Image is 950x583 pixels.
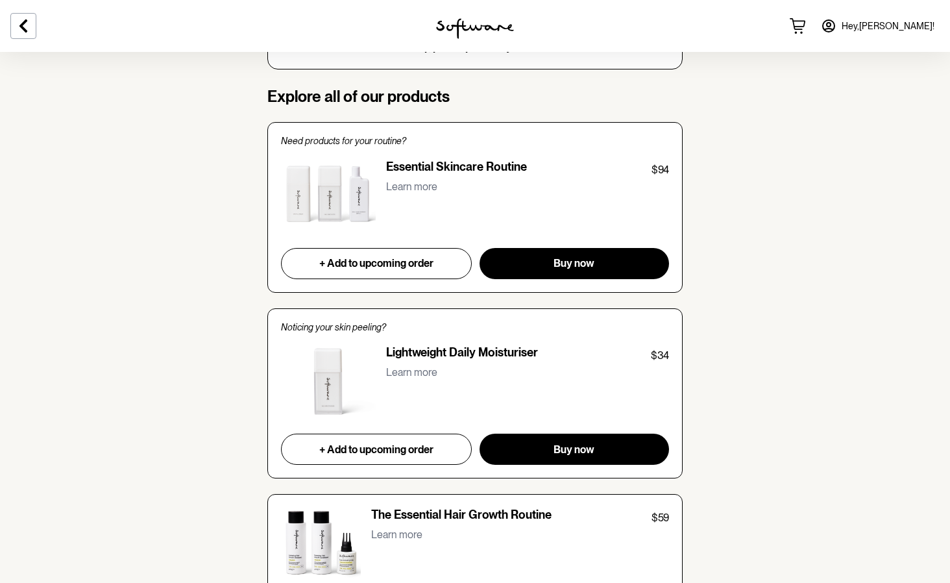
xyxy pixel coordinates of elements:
[281,508,361,580] img: The Essential Hair Growth Routine product
[554,443,594,456] span: Buy now
[281,248,472,279] button: + Add to upcoming order
[371,528,422,541] p: Learn more
[386,364,437,381] button: Learn more
[371,508,552,526] p: The Essential Hair Growth Routine
[554,257,594,269] span: Buy now
[386,180,437,193] p: Learn more
[281,345,376,418] img: Lightweight Daily Moisturiser product
[281,322,669,333] p: Noticing your skin peeling?
[386,345,538,364] p: Lightweight Daily Moisturiser
[652,162,669,178] p: $94
[436,18,514,39] img: software logo
[319,443,433,456] span: + Add to upcoming order
[319,257,433,269] span: + Add to upcoming order
[813,10,942,42] a: Hey,[PERSON_NAME]!
[652,510,669,526] p: $59
[842,21,934,32] span: Hey, [PERSON_NAME] !
[281,160,376,232] img: Essential Skincare Routine product
[281,434,472,465] button: + Add to upcoming order
[480,248,669,279] button: Buy now
[386,366,437,378] p: Learn more
[386,178,437,195] button: Learn more
[281,136,669,147] p: Need products for your routine?
[651,348,669,364] p: $34
[480,434,669,465] button: Buy now
[267,88,683,106] h4: Explore all of our products
[386,160,527,178] p: Essential Skincare Routine
[371,526,422,543] button: Learn more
